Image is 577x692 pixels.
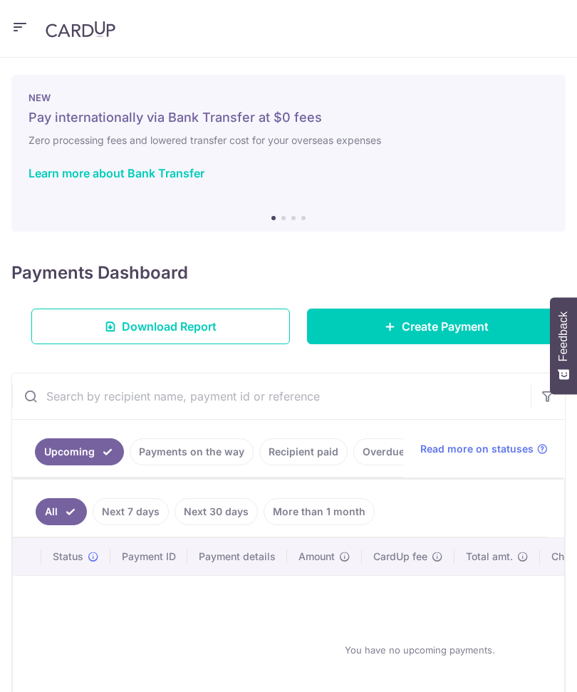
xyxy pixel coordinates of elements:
[307,309,566,344] a: Create Payment
[187,538,287,575] th: Payment details
[122,318,217,335] span: Download Report
[110,538,187,575] th: Payment ID
[420,442,548,456] a: Read more on statuses
[93,498,169,525] a: Next 7 days
[46,21,115,38] img: CardUp
[298,549,335,564] span: Amount
[550,297,577,394] button: Feedback - Show survey
[557,311,570,361] span: Feedback
[28,132,549,149] h6: Zero processing fees and lowered transfer cost for your overseas expenses
[31,309,290,344] a: Download Report
[36,498,87,525] a: All
[420,442,534,456] span: Read more on statuses
[35,438,124,465] a: Upcoming
[402,318,489,335] span: Create Payment
[28,92,549,103] p: NEW
[28,109,549,126] h5: Pay internationally via Bank Transfer at $0 fees
[12,373,531,419] input: Search by recipient name, payment id or reference
[466,549,513,564] span: Total amt.
[373,549,427,564] span: CardUp fee
[53,549,83,564] span: Status
[175,498,258,525] a: Next 30 days
[130,438,254,465] a: Payments on the way
[259,438,348,465] a: Recipient paid
[11,260,188,286] h4: Payments Dashboard
[28,166,204,180] a: Learn more about Bank Transfer
[264,498,375,525] a: More than 1 month
[353,438,414,465] a: Overdue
